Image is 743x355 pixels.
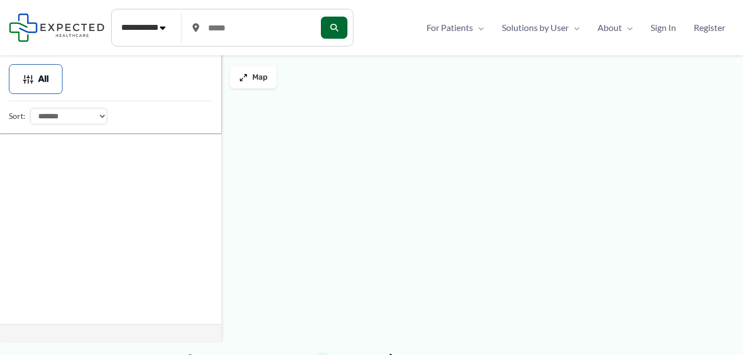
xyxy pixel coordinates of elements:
[597,19,622,36] span: About
[9,109,25,123] label: Sort:
[427,19,473,36] span: For Patients
[685,19,734,36] a: Register
[239,73,248,82] img: Maximize
[38,75,49,83] span: All
[694,19,725,36] span: Register
[502,19,569,36] span: Solutions by User
[642,19,685,36] a: Sign In
[418,19,493,36] a: For PatientsMenu Toggle
[569,19,580,36] span: Menu Toggle
[622,19,633,36] span: Menu Toggle
[9,13,105,41] img: Expected Healthcare Logo - side, dark font, small
[589,19,642,36] a: AboutMenu Toggle
[252,73,268,82] span: Map
[493,19,589,36] a: Solutions by UserMenu Toggle
[230,66,277,88] button: Map
[473,19,484,36] span: Menu Toggle
[9,64,63,94] button: All
[23,74,34,85] img: Filter
[651,19,676,36] span: Sign In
